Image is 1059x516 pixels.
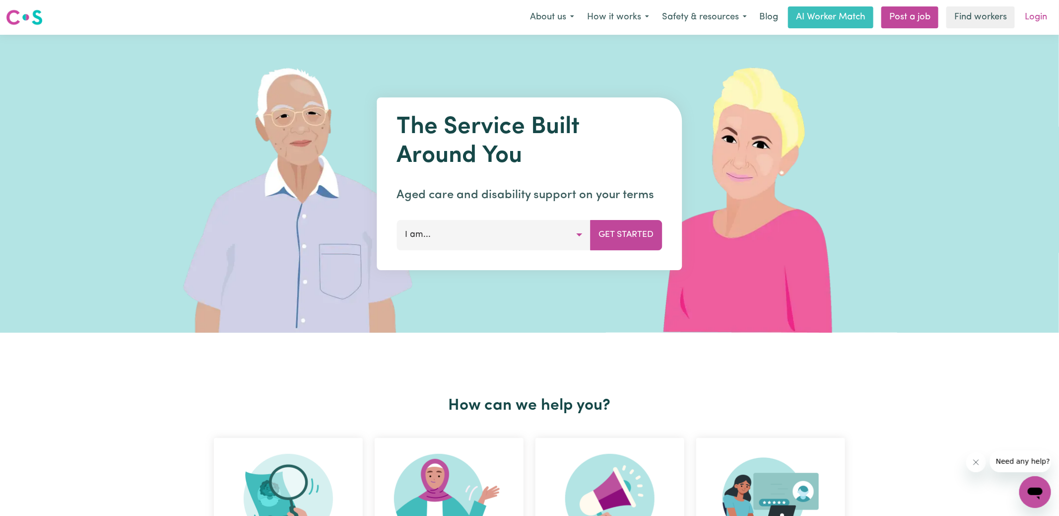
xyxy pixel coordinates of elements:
button: About us [524,7,581,28]
a: Post a job [881,6,938,28]
button: How it works [581,7,656,28]
h2: How can we help you? [208,396,851,415]
a: AI Worker Match [788,6,873,28]
iframe: Button to launch messaging window [1019,476,1051,508]
button: Get Started [591,220,662,250]
iframe: Close message [966,452,986,472]
h1: The Service Built Around You [397,113,662,170]
a: Find workers [946,6,1015,28]
button: Safety & resources [656,7,753,28]
p: Aged care and disability support on your terms [397,186,662,204]
img: Careseekers logo [6,8,43,26]
button: I am... [397,220,591,250]
a: Careseekers logo [6,6,43,29]
iframe: Message from company [990,450,1051,472]
a: Login [1019,6,1053,28]
a: Blog [753,6,784,28]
